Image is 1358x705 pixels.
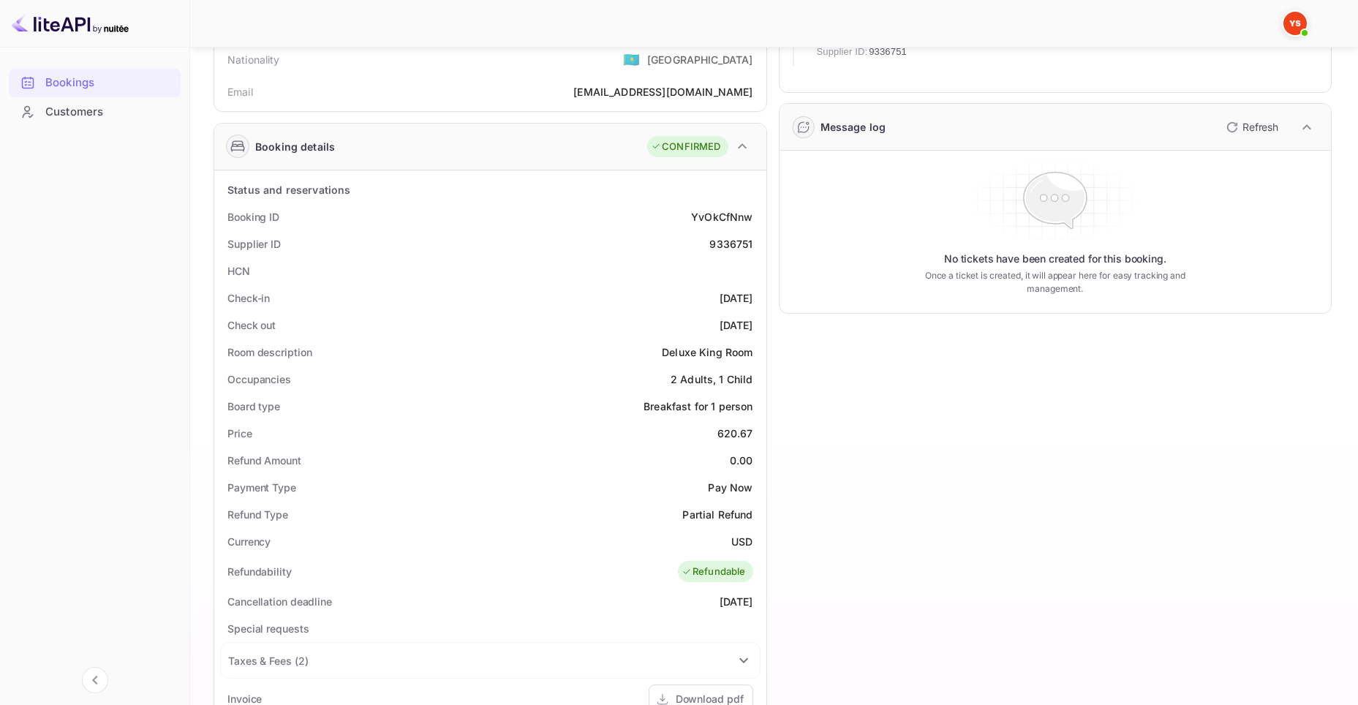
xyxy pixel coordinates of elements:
a: Customers [9,98,181,125]
div: Refund Amount [227,453,301,468]
p: Refresh [1242,119,1278,135]
div: Status and reservations [227,182,350,197]
div: 2 Adults, 1 Child [671,372,753,387]
div: Payment Type [227,480,296,495]
div: Board type [227,399,280,414]
div: Refundable [682,565,746,579]
button: Collapse navigation [82,667,108,693]
div: Customers [9,98,181,127]
div: [DATE] [720,594,753,609]
div: Price [227,426,252,441]
p: Once a ticket is created, it will appear here for easy tracking and management. [907,269,1204,295]
div: Supplier ID [227,236,281,252]
div: Currency [227,534,271,549]
span: United States [623,46,640,72]
div: [DATE] [720,317,753,333]
div: 620.67 [717,426,753,441]
div: Check out [227,317,276,333]
img: Yandex Support [1283,12,1307,35]
div: CONFIRMED [651,140,720,154]
div: Message log [821,119,886,135]
div: Refund Type [227,507,288,522]
div: Pay Now [708,480,752,495]
div: Customers [45,104,173,121]
div: Bookings [9,69,181,97]
div: Deluxe King Room [662,344,752,360]
div: 0.00 [730,453,753,468]
div: Refundability [227,564,292,579]
div: Taxes & Fees (2) [221,643,760,678]
button: Refresh [1218,116,1284,139]
div: [GEOGRAPHIC_DATA] [647,52,753,67]
span: Supplier ID: [817,45,868,59]
div: Email [227,84,253,99]
div: [EMAIL_ADDRESS][DOMAIN_NAME] [573,84,752,99]
div: Breakfast for 1 person [644,399,752,414]
span: 9336751 [869,45,907,59]
div: Booking ID [227,209,279,225]
div: Taxes & Fees ( 2 ) [228,653,308,668]
div: Cancellation deadline [227,594,332,609]
div: Nationality [227,52,280,67]
div: Room description [227,344,312,360]
div: Booking details [255,139,335,154]
div: YvOkCfNnw [691,209,752,225]
div: [DATE] [720,290,753,306]
div: USD [731,534,752,549]
div: HCN [227,263,250,279]
a: Bookings [9,69,181,96]
div: Occupancies [227,372,291,387]
p: No tickets have been created for this booking. [944,252,1166,266]
div: 9336751 [709,236,752,252]
div: Bookings [45,75,173,91]
div: Partial Refund [682,507,752,522]
div: Special requests [227,621,309,636]
img: LiteAPI logo [12,12,129,35]
div: Check-in [227,290,270,306]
